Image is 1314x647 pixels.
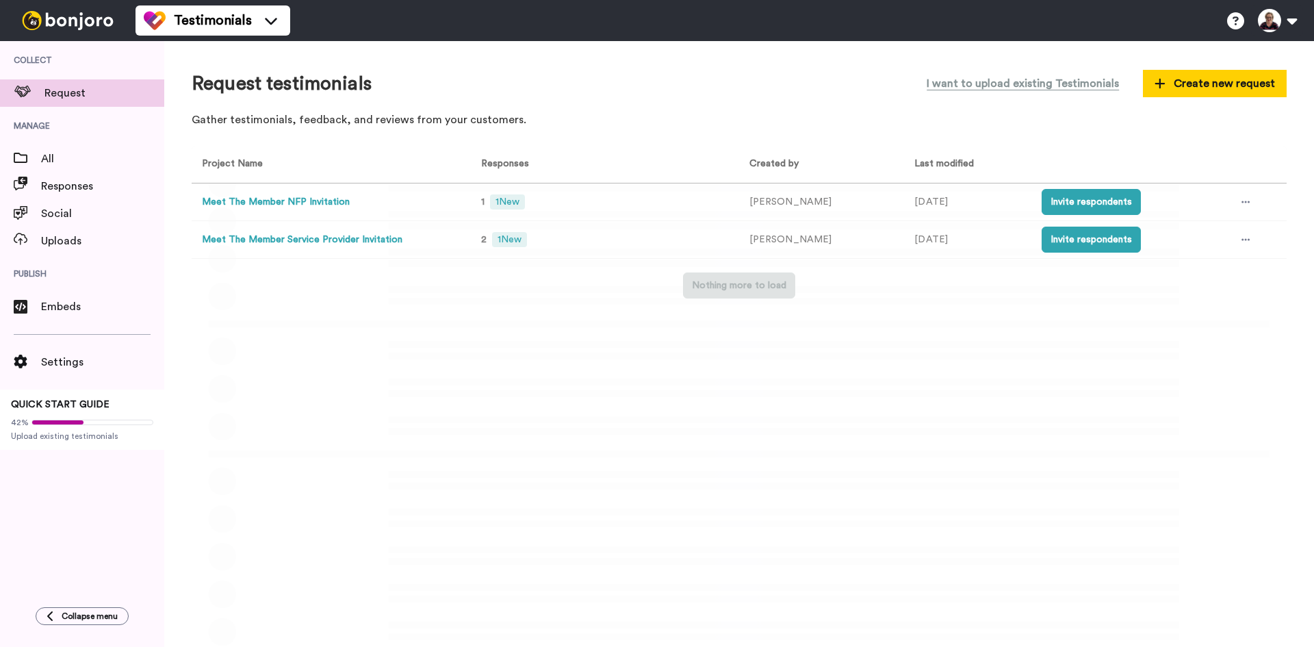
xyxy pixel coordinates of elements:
[36,607,129,625] button: Collapse menu
[16,11,119,30] img: bj-logo-header-white.svg
[739,146,904,183] th: Created by
[202,233,402,247] button: Meet The Member Service Provider Invitation
[192,112,1287,128] p: Gather testimonials, feedback, and reviews from your customers.
[41,299,164,315] span: Embeds
[476,159,529,168] span: Responses
[492,232,527,247] span: 1 New
[41,354,164,370] span: Settings
[192,73,372,94] h1: Request testimonials
[1042,227,1141,253] button: Invite respondents
[41,151,164,167] span: All
[144,10,166,31] img: tm-color.svg
[904,183,1031,221] td: [DATE]
[481,197,485,207] span: 1
[1143,70,1287,97] button: Create new request
[11,400,109,409] span: QUICK START GUIDE
[1155,75,1275,92] span: Create new request
[11,431,153,442] span: Upload existing testimonials
[904,146,1031,183] th: Last modified
[739,183,904,221] td: [PERSON_NAME]
[41,178,164,194] span: Responses
[1042,189,1141,215] button: Invite respondents
[916,68,1129,99] button: I want to upload existing Testimonials
[41,233,164,249] span: Uploads
[174,11,252,30] span: Testimonials
[927,75,1119,92] span: I want to upload existing Testimonials
[11,417,29,428] span: 42%
[490,194,525,210] span: 1 New
[904,221,1031,259] td: [DATE]
[41,205,164,222] span: Social
[739,221,904,259] td: [PERSON_NAME]
[62,611,118,622] span: Collapse menu
[192,146,465,183] th: Project Name
[44,85,164,101] span: Request
[481,235,487,244] span: 2
[683,272,795,299] button: Nothing more to load
[202,195,350,210] button: Meet The Member NFP Invitation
